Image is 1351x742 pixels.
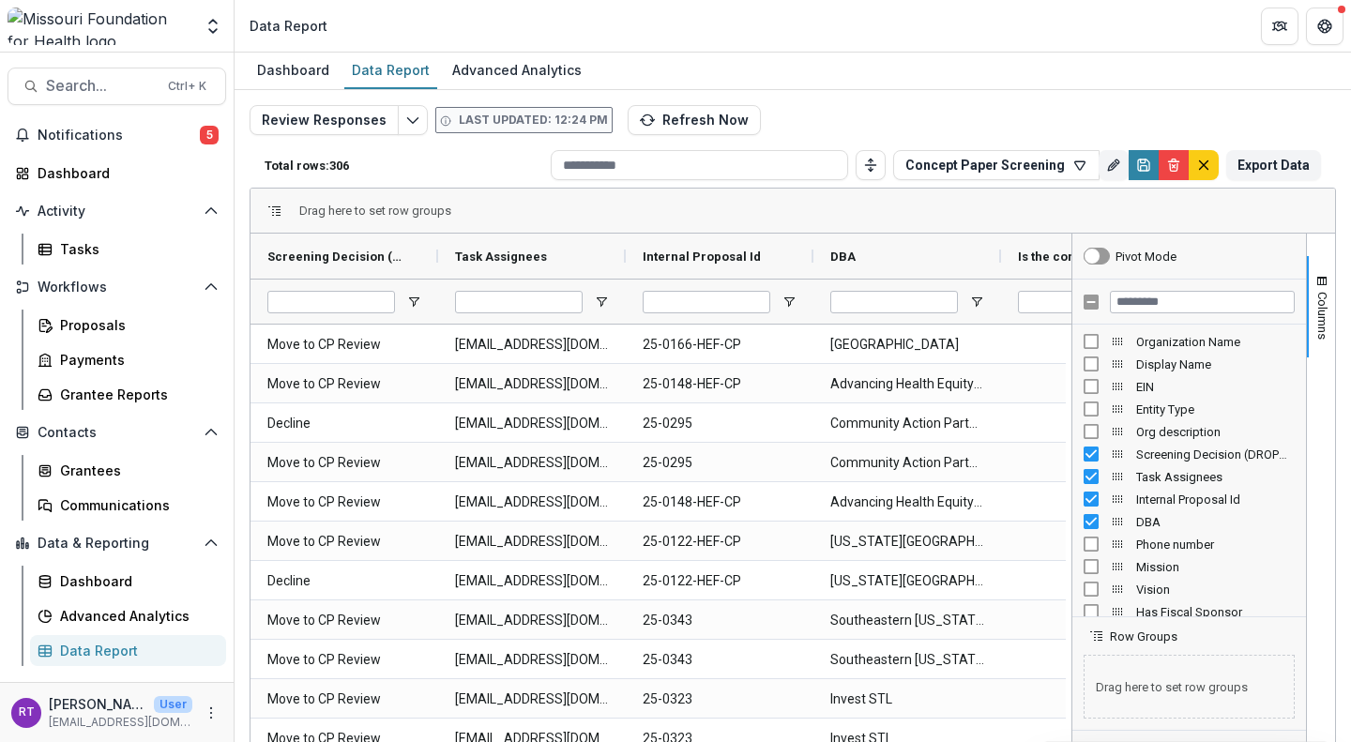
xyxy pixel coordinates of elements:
[643,326,797,364] span: 25-0166-HEF-CP
[643,522,797,561] span: 25-0122-HEF-CP
[250,56,337,83] div: Dashboard
[8,272,226,302] button: Open Workflows
[398,105,428,135] button: Edit selected report
[1072,600,1306,623] div: Has Fiscal Sponsor Column
[60,495,211,515] div: Communications
[1072,488,1306,510] div: Internal Proposal Id Column
[1136,425,1295,439] span: Org description
[1084,655,1295,719] span: Drag here to set row groups
[8,196,226,226] button: Open Activity
[830,522,984,561] span: [US_STATE][GEOGRAPHIC_DATA]
[856,150,886,180] button: Toggle auto height
[1072,578,1306,600] div: Vision Column
[154,696,192,713] p: User
[8,417,226,447] button: Open Contacts
[830,444,984,482] span: Community Action Partnership of [GEOGRAPHIC_DATA][US_STATE]
[60,606,211,626] div: Advanced Analytics
[1072,533,1306,555] div: Phone number Column
[60,571,211,591] div: Dashboard
[1136,335,1295,349] span: Organization Name
[830,601,984,640] span: Southeastern [US_STATE] Area Health Education Center Inc
[60,461,211,480] div: Grantees
[445,53,589,89] a: Advanced Analytics
[1226,150,1321,180] button: Export Data
[267,522,421,561] span: Move to CP Review
[830,641,984,679] span: Southeastern [US_STATE] Area Health Education Center Inc
[455,562,609,600] span: [EMAIL_ADDRESS][DOMAIN_NAME]
[455,250,547,264] span: Task Assignees
[893,150,1100,180] button: Concept Paper Screening
[459,112,608,129] p: Last updated: 12:24 PM
[455,680,609,719] span: [EMAIL_ADDRESS][DOMAIN_NAME]
[60,239,211,259] div: Tasks
[1116,250,1176,264] div: Pivot Mode
[1072,330,1306,353] div: Organization Name Column
[1072,510,1306,533] div: DBA Column
[344,56,437,83] div: Data Report
[1136,380,1295,394] span: EIN
[38,280,196,295] span: Workflows
[643,404,797,443] span: 25-0295
[30,455,226,486] a: Grantees
[8,158,226,189] a: Dashboard
[1072,398,1306,420] div: Entity Type Column
[60,385,211,404] div: Grantee Reports
[455,404,609,443] span: [EMAIL_ADDRESS][DOMAIN_NAME]
[1306,8,1343,45] button: Get Help
[1018,250,1136,264] span: Is the concept paper is related to an SI broadly? (SINGLE_RESPONSE)
[267,641,421,679] span: Move to CP Review
[1136,402,1295,416] span: Entity Type
[1018,291,1146,313] input: Is the concept paper is related to an SI broadly? (SINGLE_RESPONSE) Filter Input
[1129,150,1159,180] button: Save
[49,714,192,731] p: [EMAIL_ADDRESS][DOMAIN_NAME]
[1136,492,1295,507] span: Internal Proposal Id
[1072,555,1306,578] div: Mission Column
[455,365,609,403] span: [EMAIL_ADDRESS][DOMAIN_NAME]
[1136,605,1295,619] span: Has Fiscal Sponsor
[406,295,421,310] button: Open Filter Menu
[1136,583,1295,597] span: Vision
[1099,150,1129,180] button: Rename
[830,404,984,443] span: Community Action Partnership of [GEOGRAPHIC_DATA][US_STATE]
[267,365,421,403] span: Move to CP Review
[267,404,421,443] span: Decline
[30,490,226,521] a: Communications
[1110,629,1177,644] span: Row Groups
[267,444,421,482] span: Move to CP Review
[267,601,421,640] span: Move to CP Review
[299,204,451,218] span: Drag here to set row groups
[38,425,196,441] span: Contacts
[1136,560,1295,574] span: Mission
[455,326,609,364] span: [EMAIL_ADDRESS][DOMAIN_NAME]
[38,536,196,552] span: Data & Reporting
[1110,291,1295,313] input: Filter Columns Input
[830,680,984,719] span: Invest STL
[1072,465,1306,488] div: Task Assignees Column
[30,635,226,666] a: Data Report
[643,680,797,719] span: 25-0323
[49,694,146,714] p: [PERSON_NAME]
[250,16,327,36] div: Data Report
[1072,644,1306,730] div: Row Groups
[8,120,226,150] button: Notifications5
[200,8,226,45] button: Open entity switcher
[60,350,211,370] div: Payments
[1072,443,1306,465] div: Screening Decision (DROPDOWN_LIST) Column
[830,291,958,313] input: DBA Filter Input
[1072,420,1306,443] div: Org description Column
[267,250,406,264] span: Screening Decision (DROPDOWN_LIST)
[250,105,399,135] button: Review Responses
[30,344,226,375] a: Payments
[265,159,543,173] p: Total rows: 306
[267,291,395,313] input: Screening Decision (DROPDOWN_LIST) Filter Input
[38,204,196,220] span: Activity
[267,326,421,364] span: Move to CP Review
[46,77,157,95] span: Search...
[344,53,437,89] a: Data Report
[38,128,200,144] span: Notifications
[267,562,421,600] span: Decline
[60,315,211,335] div: Proposals
[594,295,609,310] button: Open Filter Menu
[1072,353,1306,375] div: Display Name Column
[1159,150,1189,180] button: Delete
